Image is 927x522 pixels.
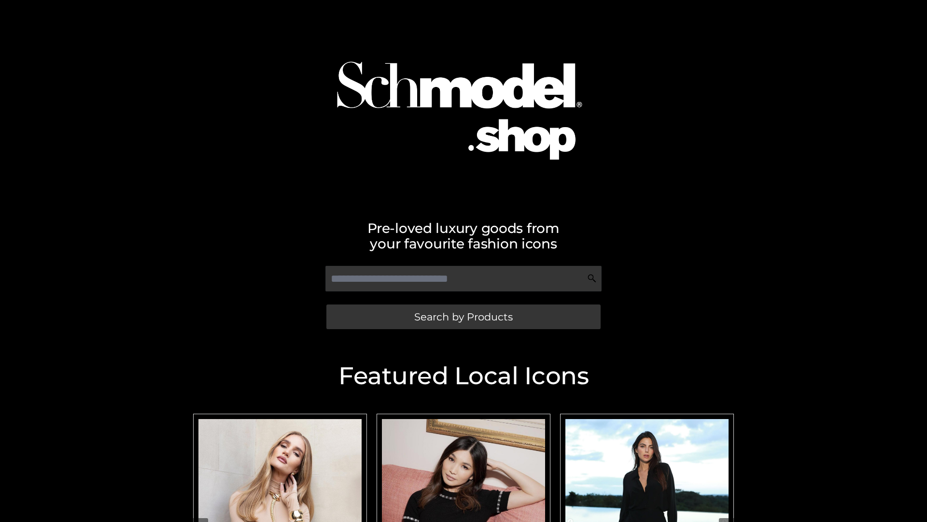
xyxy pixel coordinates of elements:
h2: Pre-loved luxury goods from your favourite fashion icons [188,220,739,251]
span: Search by Products [414,312,513,322]
a: Search by Products [326,304,601,329]
img: Search Icon [587,274,597,283]
h2: Featured Local Icons​ [188,364,739,388]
